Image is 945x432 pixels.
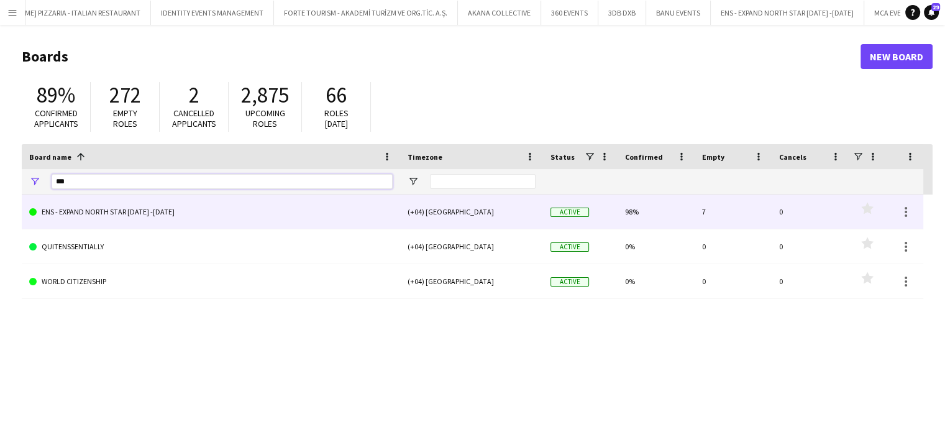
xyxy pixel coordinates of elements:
[151,1,274,25] button: IDENTITY EVENTS MANAGEMENT
[22,47,861,66] h1: Boards
[109,81,141,109] span: 272
[550,277,589,287] span: Active
[711,1,864,25] button: ENS - EXPAND NORTH STAR [DATE] -[DATE]
[598,1,646,25] button: 3DB DXB
[702,152,724,162] span: Empty
[400,264,543,298] div: (+04) [GEOGRAPHIC_DATA]
[618,229,695,264] div: 0%
[408,152,442,162] span: Timezone
[324,108,349,129] span: Roles [DATE]
[618,195,695,229] div: 98%
[779,152,806,162] span: Cancels
[550,208,589,217] span: Active
[34,108,78,129] span: Confirmed applicants
[625,152,663,162] span: Confirmed
[458,1,541,25] button: AKANA COLLECTIVE
[29,152,71,162] span: Board name
[172,108,216,129] span: Cancelled applicants
[326,81,347,109] span: 66
[37,81,75,109] span: 89%
[864,1,924,25] button: MCA EVENTS
[695,195,772,229] div: 7
[695,264,772,298] div: 0
[924,5,939,20] a: 29
[772,229,849,264] div: 0
[400,195,543,229] div: (+04) [GEOGRAPHIC_DATA]
[931,3,940,11] span: 29
[408,176,419,187] button: Open Filter Menu
[861,44,933,69] a: New Board
[189,81,199,109] span: 2
[550,242,589,252] span: Active
[113,108,137,129] span: Empty roles
[541,1,598,25] button: 360 EVENTS
[29,195,393,229] a: ENS - EXPAND NORTH STAR [DATE] -[DATE]
[274,1,458,25] button: FORTE TOURISM - AKADEMİ TURİZM VE ORG.TİC. A.Ş.
[29,176,40,187] button: Open Filter Menu
[550,152,575,162] span: Status
[772,264,849,298] div: 0
[430,174,536,189] input: Timezone Filter Input
[29,264,393,299] a: WORLD CITIZENSHIP
[618,264,695,298] div: 0%
[29,229,393,264] a: QUITENSSENTIALLY
[400,229,543,264] div: (+04) [GEOGRAPHIC_DATA]
[772,195,849,229] div: 0
[241,81,289,109] span: 2,875
[52,174,393,189] input: Board name Filter Input
[245,108,285,129] span: Upcoming roles
[646,1,711,25] button: BANU EVENTS
[695,229,772,264] div: 0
